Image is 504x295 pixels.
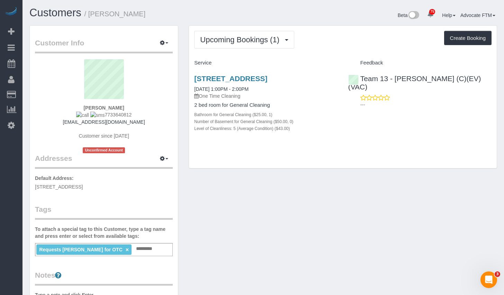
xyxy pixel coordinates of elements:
p: --- [360,101,492,108]
a: [EMAIL_ADDRESS][DOMAIN_NAME] [63,119,145,125]
a: Help [442,12,456,18]
span: Customer since [DATE] [79,133,129,139]
h4: Service [194,60,337,66]
strong: [PERSON_NAME] [83,105,124,111]
h4: 2 bed room for General Cleaning [194,102,337,108]
a: × [126,247,129,253]
legend: Notes [35,270,173,286]
a: [STREET_ADDRESS] [194,75,267,83]
small: Bathroom for General Cleaning ($25.00, 1) [194,112,272,117]
img: New interface [408,11,419,20]
a: Team 13 - [PERSON_NAME] (C)(EV)(VAC) [348,75,481,91]
img: Automaid Logo [4,7,18,17]
button: Create Booking [444,31,492,45]
a: 75 [424,7,437,22]
small: Level of Cleanliness: 5 (Average Condition) ($43.00) [194,126,290,131]
small: Number of Basement for General Cleaning ($50.00, 0) [194,119,293,124]
span: 3 [495,271,500,277]
iframe: Intercom live chat [480,271,497,288]
a: Advocate FTM [460,12,495,18]
label: To attach a special tag to this Customer, type a tag name and press enter or select from availabl... [35,226,173,240]
span: 75 [429,9,435,15]
legend: Tags [35,204,173,220]
span: Requests [PERSON_NAME] for OTC [39,247,122,252]
a: [DATE] 1:00PM - 2:00PM [194,86,249,92]
label: Default Address: [35,175,74,182]
span: [STREET_ADDRESS] [35,184,83,190]
img: call [76,112,89,119]
span: 7733640812 [76,112,132,118]
p: One Time Cleaning [194,93,337,99]
legend: Customer Info [35,38,173,53]
a: Beta [398,12,419,18]
small: / [PERSON_NAME] [84,10,146,18]
a: Customers [29,7,81,19]
h4: Feedback [348,60,492,66]
button: Upcoming Bookings (1) [194,31,294,49]
span: Unconfirmed Account [83,147,125,153]
img: sms [90,112,105,119]
span: Upcoming Bookings (1) [200,35,283,44]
